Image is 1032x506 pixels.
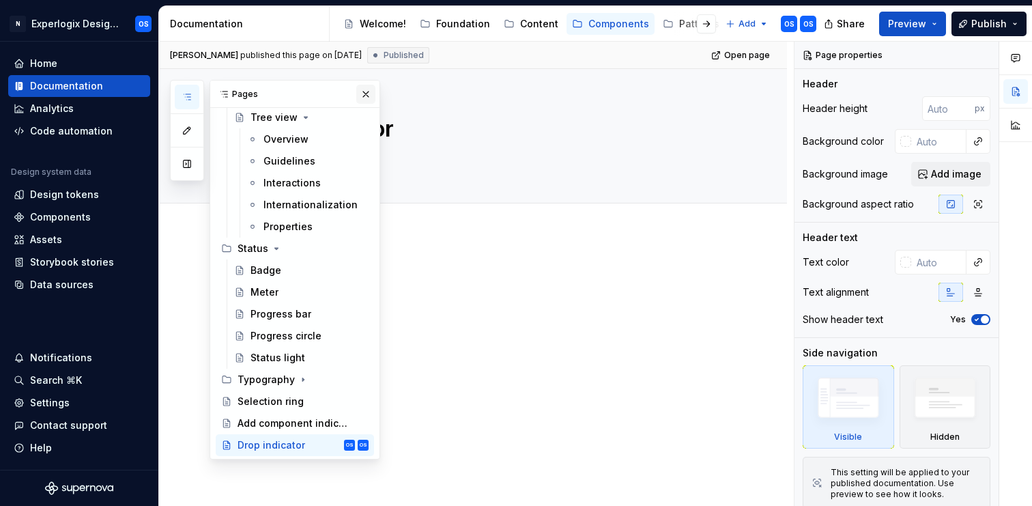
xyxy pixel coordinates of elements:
a: Interactions [242,172,374,194]
div: published this page on [DATE] [240,50,362,61]
span: Preview [888,17,926,31]
a: Patterns [657,13,725,35]
span: Open page [724,50,770,61]
span: Add image [931,167,981,181]
div: Header text [803,231,858,244]
button: Notifications [8,347,150,369]
div: This setting will be applied to your published documentation. Use preview to see how it looks. [831,467,981,500]
button: Add image [911,162,990,186]
div: Analytics [30,102,74,115]
div: Welcome! [360,17,406,31]
div: Design tokens [30,188,99,201]
button: NExperlogix Design SystemOS [3,9,156,38]
a: Progress bar [229,303,374,325]
div: Background color [803,135,884,148]
div: Badge [250,264,281,277]
a: Meter [229,281,374,303]
div: Experlogix Design System [31,17,119,31]
div: Settings [30,396,70,410]
a: Code automation [8,120,150,142]
div: Header [803,77,837,91]
div: Header height [803,102,868,115]
div: Overview [263,132,309,146]
div: Interactions [263,176,321,190]
div: Background aspect ratio [803,197,914,211]
div: Content [520,17,558,31]
div: Guidelines [263,154,315,168]
span: Published [384,50,424,61]
div: Pages [210,81,379,108]
div: Meter [250,285,278,299]
div: Add component indicator [238,417,350,430]
div: Visible [803,365,894,449]
a: Add component indicator [216,412,374,434]
div: Progress circle [250,329,321,343]
a: Supernova Logo [45,481,113,495]
p: px [975,103,985,114]
a: Content [498,13,564,35]
div: Documentation [30,79,103,93]
a: Status light [229,347,374,369]
a: Storybook stories [8,251,150,273]
div: Contact support [30,419,107,432]
button: Help [8,437,150,459]
a: Internationalization [242,194,374,216]
div: Status [238,242,268,255]
span: Add [739,18,756,29]
div: Notifications [30,351,92,365]
div: OS [803,18,814,29]
a: Welcome! [338,13,412,35]
input: Auto [911,129,966,154]
div: Components [30,210,91,224]
span: Share [837,17,865,31]
div: Tree view [250,111,298,124]
a: Design tokens [8,184,150,206]
a: Assets [8,229,150,251]
a: Foundation [414,13,496,35]
div: Code automation [30,124,113,138]
div: Hidden [930,432,960,442]
div: Home [30,57,57,70]
a: Guidelines [242,150,374,172]
button: Preview [879,12,946,36]
button: Search ⌘K [8,369,150,391]
input: Auto [922,96,975,121]
div: Documentation [170,17,324,31]
a: Open page [707,46,776,65]
input: Auto [911,250,966,275]
div: Typography [216,369,374,391]
div: Selection ring [238,395,304,408]
div: OS [360,438,367,452]
div: OS [139,18,149,29]
span: Publish [971,17,1007,31]
a: Components [567,13,655,35]
div: Foundation [436,17,490,31]
a: Selection ring [216,391,374,412]
div: Typography [238,373,295,386]
a: Tree view [229,107,374,128]
div: Components [588,17,649,31]
div: N [10,16,26,32]
div: Help [30,441,52,455]
a: Settings [8,392,150,414]
div: Design system data [11,167,91,178]
button: Share [817,12,874,36]
div: Progress bar [250,307,311,321]
div: Storybook stories [30,255,114,269]
a: Properties [242,216,374,238]
div: Page tree [338,10,719,38]
div: Text color [803,255,849,269]
a: Progress circle [229,325,374,347]
div: Hidden [900,365,991,449]
a: Drop indicatorOSOS [216,434,374,456]
div: Background image [803,167,888,181]
div: Internationalization [263,198,358,212]
a: Documentation [8,75,150,97]
button: Contact support [8,414,150,436]
div: Assets [30,233,62,247]
div: Text alignment [803,285,869,299]
div: Visible [834,432,862,442]
div: Data sources [30,278,94,292]
div: Search ⌘K [30,374,82,387]
div: OS [784,18,794,29]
